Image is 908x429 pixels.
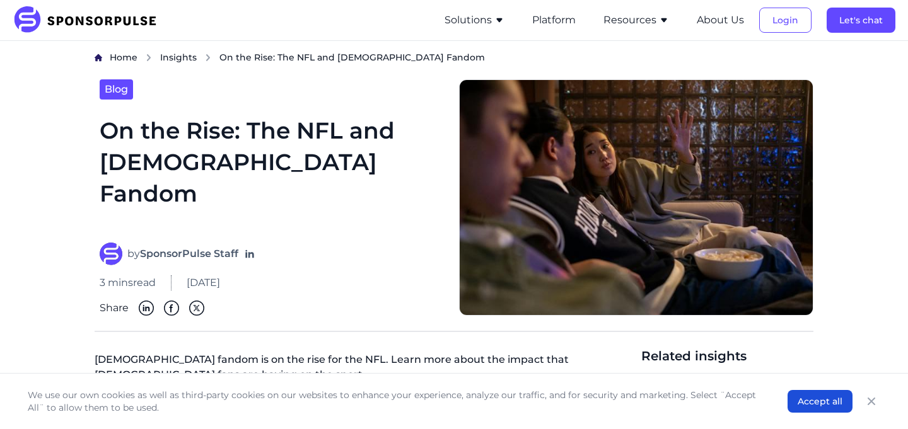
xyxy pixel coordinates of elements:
[759,14,812,26] a: Login
[139,300,154,316] img: Linkedin
[445,13,504,28] button: Solutions
[160,51,197,64] a: Insights
[164,300,179,316] img: Facebook
[140,248,238,260] strong: SponsorPulse Staff
[603,13,669,28] button: Resources
[145,54,153,62] img: chevron right
[95,347,631,392] p: [DEMOGRAPHIC_DATA] fandom is on the rise for the NFL. Learn more about the impact that [DEMOGRAPH...
[187,275,220,290] span: [DATE]
[110,51,137,64] a: Home
[697,14,744,26] a: About Us
[189,300,204,316] img: Twitter
[219,51,485,64] span: On the Rise: The NFL and [DEMOGRAPHIC_DATA] Fandom
[110,52,137,63] span: Home
[13,6,166,34] img: SponsorPulse
[100,300,129,316] span: Share
[697,13,744,28] button: About Us
[827,8,895,33] button: Let's chat
[863,392,880,410] button: Close
[827,14,895,26] a: Let's chat
[100,275,156,290] span: 3 mins read
[243,248,256,260] a: Follow on LinkedIn
[28,389,762,414] p: We use our own cookies as well as third-party cookies on our websites to enhance your experience,...
[204,54,212,62] img: chevron right
[532,14,576,26] a: Platform
[100,243,122,265] img: SponsorPulse Staff
[532,13,576,28] button: Platform
[641,347,813,365] span: Related insights
[788,390,853,413] button: Accept all
[127,246,238,261] span: by
[160,52,197,63] span: Insights
[759,8,812,33] button: Login
[459,79,813,316] img: Image Courtesy Ron Lach via Pexels
[100,79,133,100] a: Blog
[100,115,444,228] h1: On the Rise: The NFL and [DEMOGRAPHIC_DATA] Fandom
[95,54,102,62] img: Home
